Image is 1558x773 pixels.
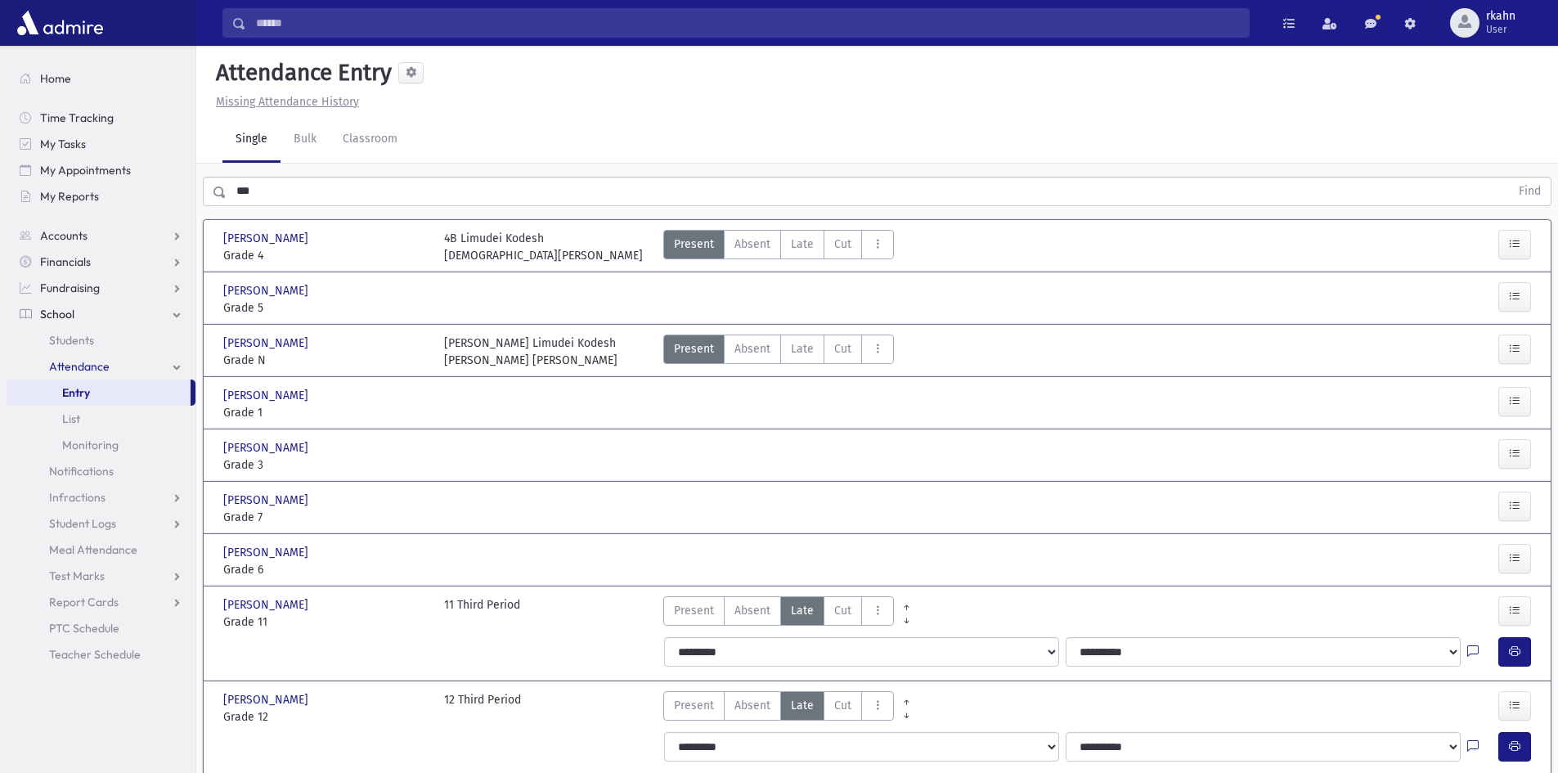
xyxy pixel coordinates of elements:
[791,602,814,619] span: Late
[7,222,195,249] a: Accounts
[40,189,99,204] span: My Reports
[223,456,428,474] span: Grade 3
[7,406,195,432] a: List
[1509,178,1551,205] button: Find
[7,353,195,380] a: Attendance
[7,131,195,157] a: My Tasks
[49,464,114,479] span: Notifications
[674,236,714,253] span: Present
[281,117,330,163] a: Bulk
[444,596,520,631] div: 11 Third Period
[7,484,195,510] a: Infractions
[223,439,312,456] span: [PERSON_NAME]
[62,438,119,452] span: Monitoring
[7,183,195,209] a: My Reports
[62,411,80,426] span: List
[444,230,643,264] div: 4B Limudei Kodesh [DEMOGRAPHIC_DATA][PERSON_NAME]
[223,708,428,726] span: Grade 12
[7,641,195,667] a: Teacher Schedule
[7,157,195,183] a: My Appointments
[223,230,312,247] span: [PERSON_NAME]
[40,71,71,86] span: Home
[7,537,195,563] a: Meal Attendance
[49,569,105,583] span: Test Marks
[663,230,894,264] div: AttTypes
[7,275,195,301] a: Fundraising
[40,163,131,178] span: My Appointments
[7,301,195,327] a: School
[40,137,86,151] span: My Tasks
[663,335,894,369] div: AttTypes
[223,561,428,578] span: Grade 6
[223,282,312,299] span: [PERSON_NAME]
[216,95,359,109] u: Missing Attendance History
[223,613,428,631] span: Grade 11
[834,602,851,619] span: Cut
[7,327,195,353] a: Students
[40,281,100,295] span: Fundraising
[223,335,312,352] span: [PERSON_NAME]
[834,340,851,357] span: Cut
[330,117,411,163] a: Classroom
[444,335,617,369] div: [PERSON_NAME] Limudei Kodesh [PERSON_NAME] [PERSON_NAME]
[674,697,714,714] span: Present
[674,340,714,357] span: Present
[246,8,1249,38] input: Search
[674,602,714,619] span: Present
[209,59,392,87] h5: Attendance Entry
[1486,23,1515,36] span: User
[40,110,114,125] span: Time Tracking
[223,596,312,613] span: [PERSON_NAME]
[734,697,770,714] span: Absent
[663,691,894,726] div: AttTypes
[791,236,814,253] span: Late
[223,509,428,526] span: Grade 7
[7,105,195,131] a: Time Tracking
[40,307,74,321] span: School
[7,432,195,458] a: Monitoring
[223,544,312,561] span: [PERSON_NAME]
[834,236,851,253] span: Cut
[791,340,814,357] span: Late
[7,249,195,275] a: Financials
[13,7,107,39] img: AdmirePro
[223,404,428,421] span: Grade 1
[7,510,195,537] a: Student Logs
[40,228,88,243] span: Accounts
[7,563,195,589] a: Test Marks
[834,697,851,714] span: Cut
[49,359,110,374] span: Attendance
[49,333,94,348] span: Students
[7,615,195,641] a: PTC Schedule
[223,247,428,264] span: Grade 4
[223,352,428,369] span: Grade N
[222,117,281,163] a: Single
[1486,10,1515,23] span: rkahn
[7,458,195,484] a: Notifications
[734,236,770,253] span: Absent
[734,602,770,619] span: Absent
[7,380,191,406] a: Entry
[49,542,137,557] span: Meal Attendance
[791,697,814,714] span: Late
[223,492,312,509] span: [PERSON_NAME]
[7,589,195,615] a: Report Cards
[7,65,195,92] a: Home
[40,254,91,269] span: Financials
[49,490,106,505] span: Infractions
[663,596,894,631] div: AttTypes
[444,691,521,726] div: 12 Third Period
[49,647,141,662] span: Teacher Schedule
[223,299,428,317] span: Grade 5
[62,385,90,400] span: Entry
[49,595,119,609] span: Report Cards
[49,621,119,636] span: PTC Schedule
[223,691,312,708] span: [PERSON_NAME]
[209,95,359,109] a: Missing Attendance History
[49,516,116,531] span: Student Logs
[223,387,312,404] span: [PERSON_NAME]
[734,340,770,357] span: Absent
